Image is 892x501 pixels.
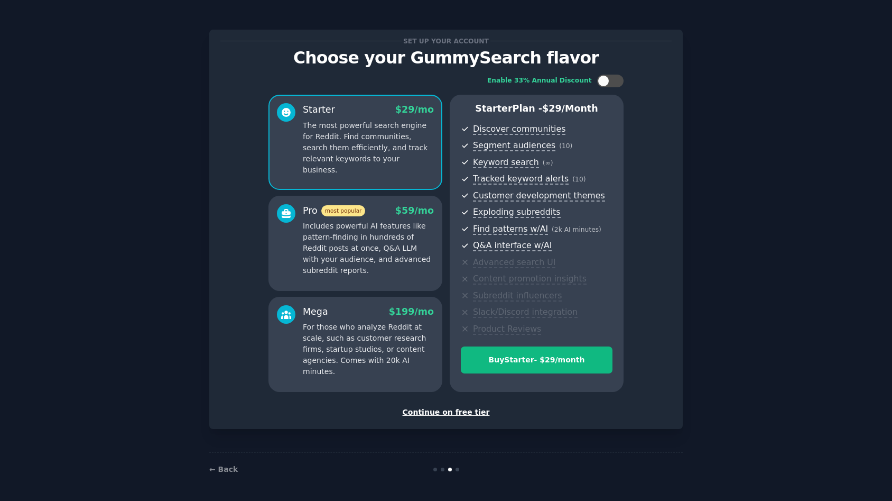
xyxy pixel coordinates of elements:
span: Customer development themes [473,190,605,202]
span: Keyword search [473,157,539,168]
span: $ 199 /mo [389,306,434,317]
span: Exploding subreddits [473,207,560,218]
div: Pro [303,204,365,217]
span: ( 10 ) [572,176,586,183]
span: Find patterns w/AI [473,224,548,235]
span: Discover communities [473,124,565,135]
span: Tracked keyword alerts [473,174,569,185]
p: Starter Plan - [461,102,612,115]
span: Content promotion insights [473,274,587,285]
span: Product Reviews [473,324,541,335]
span: ( 2k AI minutes ) [552,226,601,233]
div: Continue on free tier [220,407,672,418]
span: Subreddit influencers [473,290,562,302]
span: Advanced search UI [473,257,555,268]
span: $ 29 /month [542,103,598,114]
span: $ 59 /mo [395,205,434,216]
span: Q&A interface w/AI [473,240,552,251]
a: ← Back [209,465,238,473]
div: Enable 33% Annual Discount [487,76,592,86]
div: Mega [303,305,328,318]
div: Buy Starter - $ 29 /month [461,354,612,366]
p: The most powerful search engine for Reddit. Find communities, search them efficiently, and track ... [303,120,434,176]
span: most popular [321,205,366,216]
div: Starter [303,103,335,116]
span: Slack/Discord integration [473,307,578,318]
span: ( ∞ ) [543,159,553,167]
p: Includes powerful AI features like pattern-finding in hundreds of Reddit posts at once, Q&A LLM w... [303,221,434,276]
p: Choose your GummySearch flavor [220,49,672,67]
span: ( 10 ) [559,142,572,150]
span: Segment audiences [473,140,555,151]
p: For those who analyze Reddit at scale, such as customer research firms, startup studios, or conte... [303,322,434,377]
button: BuyStarter- $29/month [461,347,612,374]
span: $ 29 /mo [395,104,434,115]
span: Set up your account [402,35,491,47]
